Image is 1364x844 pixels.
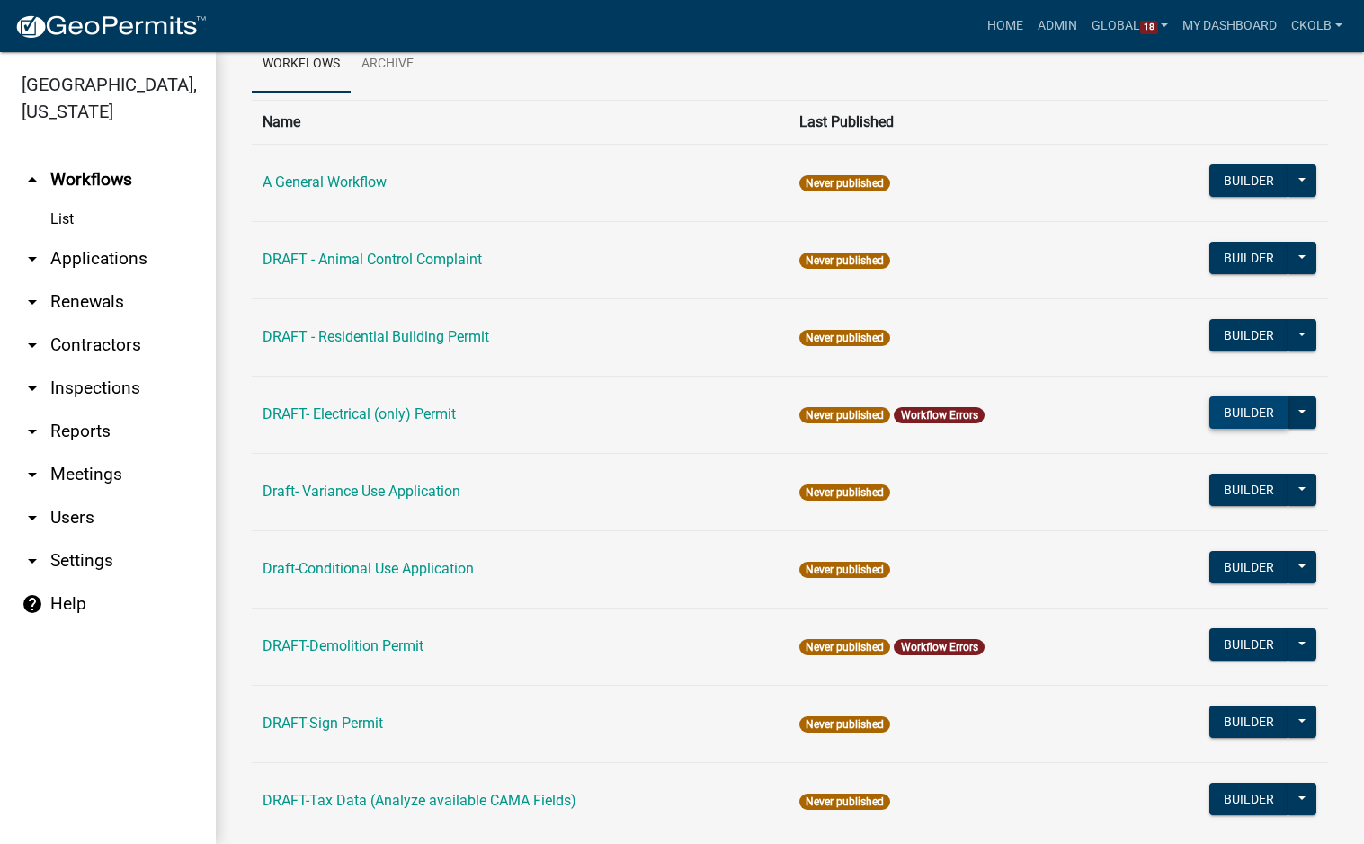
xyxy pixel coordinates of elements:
[799,407,890,423] span: Never published
[22,378,43,399] i: arrow_drop_down
[1209,242,1288,274] button: Builder
[789,100,1119,144] th: Last Published
[263,405,456,422] a: DRAFT- Electrical (only) Permit
[1209,396,1288,429] button: Builder
[1209,164,1288,197] button: Builder
[799,253,890,269] span: Never published
[1175,9,1284,43] a: My Dashboard
[901,409,978,422] a: Workflow Errors
[1209,319,1288,351] button: Builder
[980,9,1030,43] a: Home
[252,100,789,144] th: Name
[22,291,43,313] i: arrow_drop_down
[799,716,890,733] span: Never published
[22,550,43,572] i: arrow_drop_down
[22,464,43,485] i: arrow_drop_down
[22,593,43,615] i: help
[252,36,351,93] a: Workflows
[1209,551,1288,583] button: Builder
[901,641,978,653] a: Workflow Errors
[263,637,423,654] a: DRAFT-Demolition Permit
[263,251,482,268] a: DRAFT - Animal Control Complaint
[799,484,890,501] span: Never published
[1084,9,1176,43] a: Global18
[263,715,383,732] a: DRAFT-Sign Permit
[263,792,576,809] a: DRAFT-Tax Data (Analyze available CAMA Fields)
[22,507,43,529] i: arrow_drop_down
[799,794,890,810] span: Never published
[263,483,460,500] a: Draft- Variance Use Application
[1209,628,1288,661] button: Builder
[1209,474,1288,506] button: Builder
[22,334,43,356] i: arrow_drop_down
[799,175,890,191] span: Never published
[263,173,387,191] a: A General Workflow
[1284,9,1350,43] a: ckolb
[22,248,43,270] i: arrow_drop_down
[799,330,890,346] span: Never published
[22,421,43,442] i: arrow_drop_down
[1209,706,1288,738] button: Builder
[1140,21,1158,35] span: 18
[1209,783,1288,815] button: Builder
[1030,9,1084,43] a: Admin
[799,562,890,578] span: Never published
[263,328,489,345] a: DRAFT - Residential Building Permit
[799,639,890,655] span: Never published
[263,560,474,577] a: Draft-Conditional Use Application
[351,36,424,93] a: Archive
[22,169,43,191] i: arrow_drop_up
